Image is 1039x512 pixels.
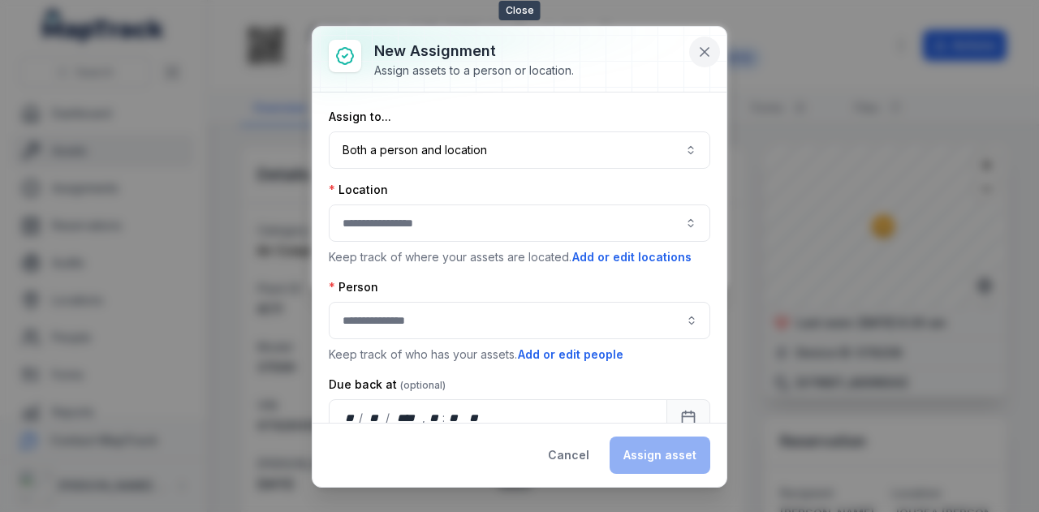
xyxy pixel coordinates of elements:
div: day, [343,410,359,426]
div: / [386,410,391,426]
button: Both a person and location [329,131,710,169]
p: Keep track of who has your assets. [329,346,710,364]
button: Add or edit people [517,346,624,364]
div: / [359,410,364,426]
button: Add or edit locations [571,248,692,266]
button: Calendar [666,399,710,437]
p: Keep track of where your assets are located. [329,248,710,266]
div: : [442,410,446,426]
div: month, [364,410,386,426]
label: Location [329,182,388,198]
div: year, [391,410,421,426]
label: Due back at [329,376,446,393]
div: , [422,410,427,426]
input: assignment-add:person-label [329,302,710,339]
span: Close [499,1,541,20]
div: hour, [427,410,443,426]
label: Assign to... [329,109,391,125]
div: Assign assets to a person or location. [374,62,574,79]
div: minute, [446,410,463,426]
label: Person [329,279,378,295]
button: Cancel [534,437,603,474]
h3: New assignment [374,40,574,62]
div: am/pm, [466,410,484,426]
